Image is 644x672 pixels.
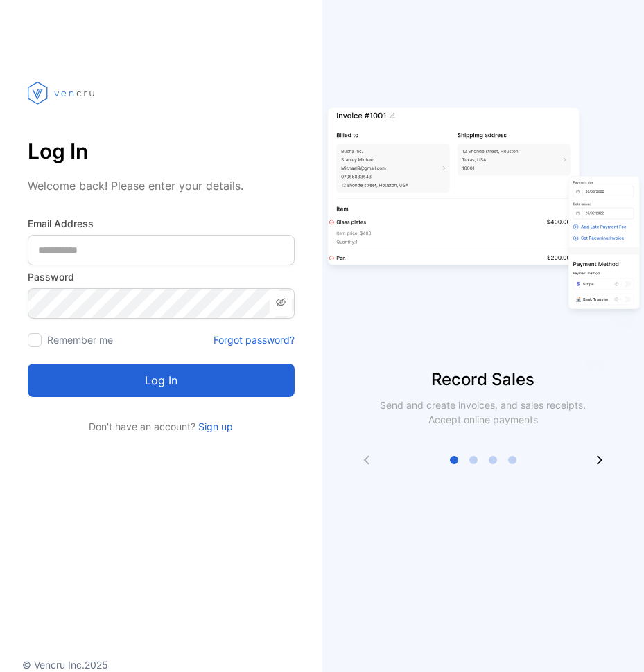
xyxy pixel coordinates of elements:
[28,134,295,168] p: Log In
[28,364,295,397] button: Log in
[28,55,97,130] img: vencru logo
[47,334,113,346] label: Remember me
[28,177,295,194] p: Welcome back! Please enter your details.
[372,398,594,427] p: Send and create invoices, and sales receipts. Accept online payments
[28,269,295,284] label: Password
[214,333,295,347] a: Forgot password?
[28,419,295,434] p: Don't have an account?
[195,421,233,432] a: Sign up
[28,216,295,231] label: Email Address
